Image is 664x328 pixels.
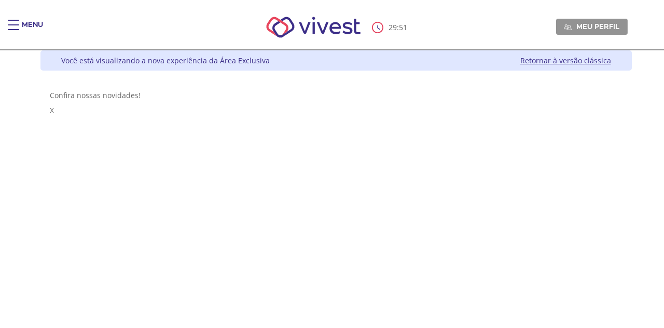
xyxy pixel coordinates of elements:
[372,22,409,33] div: :
[22,20,43,40] div: Menu
[50,90,622,100] div: Confira nossas novidades!
[556,19,628,34] a: Meu perfil
[50,105,54,115] span: X
[399,22,407,32] span: 51
[33,50,632,328] div: Vivest
[255,5,372,49] img: Vivest
[564,23,572,31] img: Meu perfil
[576,22,619,31] span: Meu perfil
[61,56,270,65] div: Você está visualizando a nova experiência da Área Exclusiva
[520,56,611,65] a: Retornar à versão clássica
[389,22,397,32] span: 29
